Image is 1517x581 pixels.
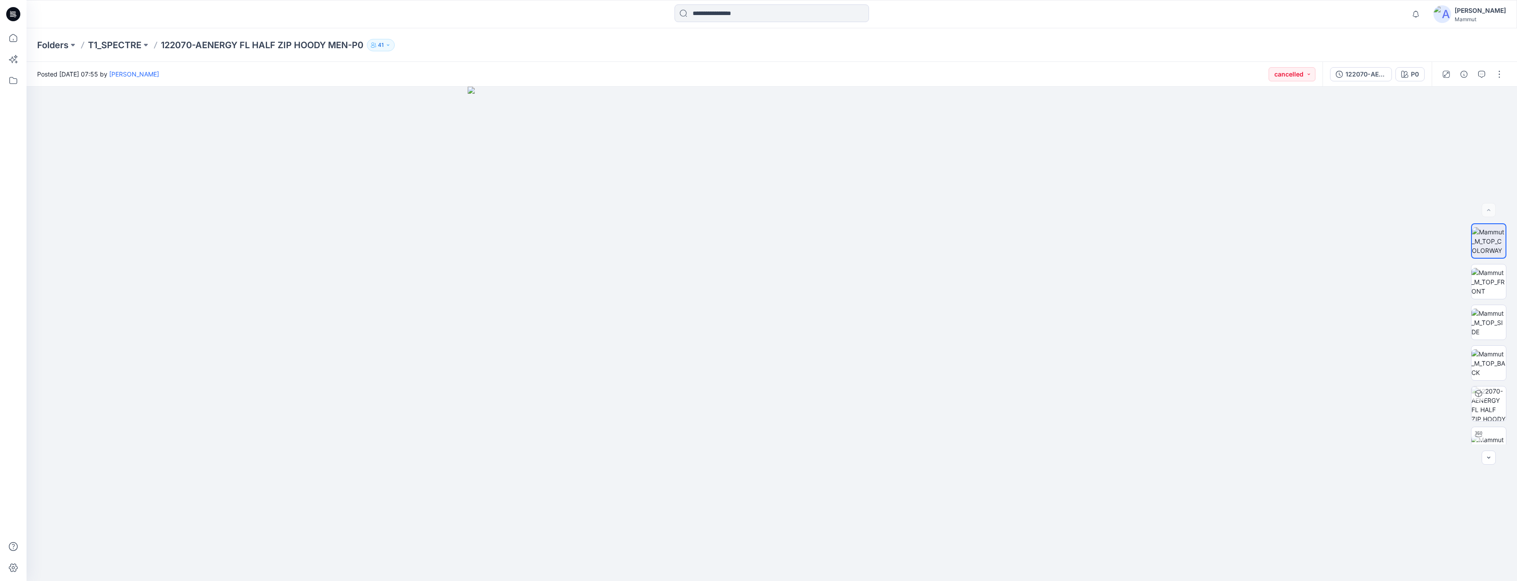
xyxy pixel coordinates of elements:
[1395,67,1425,81] button: P0
[88,39,141,51] a: T1_SPECTRE
[1472,227,1506,255] img: Mammut_M_TOP_COLORWAY
[1471,435,1506,454] img: Mammut_M_TOP_TT
[367,39,395,51] button: 41
[1471,386,1506,421] img: 122070-AENERGY FL HALF ZIP HOODY MEN-P0 P0
[109,70,159,78] a: [PERSON_NAME]
[1457,67,1471,81] button: Details
[378,40,384,50] p: 41
[1345,69,1386,79] div: 122070-AENERGY FL HALF ZIP HOODY MEN-P0
[1411,69,1419,79] div: P0
[37,39,69,51] a: Folders
[1471,349,1506,377] img: Mammut_M_TOP_BACK
[468,87,1075,581] img: eyJhbGciOiJIUzI1NiIsImtpZCI6IjAiLCJzbHQiOiJzZXMiLCJ0eXAiOiJKV1QifQ.eyJkYXRhIjp7InR5cGUiOiJzdG9yYW...
[37,69,159,79] span: Posted [DATE] 07:55 by
[1433,5,1451,23] img: avatar
[1455,5,1506,16] div: [PERSON_NAME]
[1455,16,1506,23] div: Mammut
[1471,268,1506,296] img: Mammut_M_TOP_FRONT
[1471,309,1506,336] img: Mammut_M_TOP_SIDE
[161,39,363,51] p: 122070-AENERGY FL HALF ZIP HOODY MEN-P0
[1330,67,1392,81] button: 122070-AENERGY FL HALF ZIP HOODY MEN-P0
